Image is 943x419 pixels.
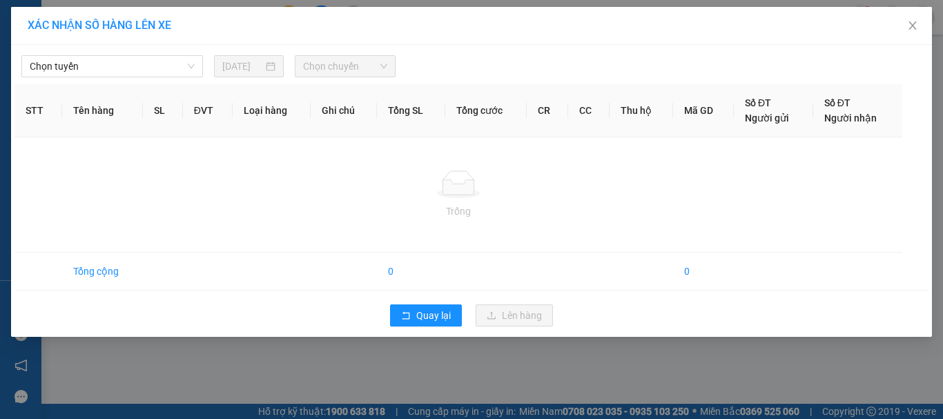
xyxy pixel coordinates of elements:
td: 0 [673,253,734,291]
input: 14/08/2025 [222,59,262,74]
td: 0 [377,253,445,291]
th: ĐVT [183,84,233,137]
div: . [90,45,230,61]
th: Tổng cước [445,84,527,137]
span: close [907,20,918,31]
th: CR [527,84,568,137]
button: rollbackQuay lại [390,304,462,327]
div: Đăk Mil [12,12,80,45]
th: SL [143,84,182,137]
th: CC [568,84,610,137]
span: Quay lại [416,308,451,323]
span: Người nhận [824,113,877,124]
span: Chọn chuyến [303,56,388,77]
th: Loại hàng [233,84,311,137]
span: Chọn tuyến [30,56,195,77]
button: Close [893,7,932,46]
span: Người gửi [745,113,789,124]
td: Tổng cộng [62,253,143,291]
th: Ghi chú [311,84,377,137]
div: 0356253983 [90,61,230,81]
span: rollback [401,311,411,322]
span: bố lá [110,81,155,105]
div: Hàng đường [GEOGRAPHIC_DATA] [90,12,230,45]
th: Mã GD [673,84,734,137]
th: Thu hộ [610,84,673,137]
th: Tên hàng [62,84,143,137]
span: DĐ: [90,88,110,103]
div: Trống [26,204,891,219]
th: STT [14,84,62,137]
th: Tổng SL [377,84,445,137]
span: XÁC NHẬN SỐ HÀNG LÊN XE [28,19,171,32]
span: Gửi: [12,13,33,28]
span: Nhận: [90,13,123,28]
span: Số ĐT [745,97,771,108]
span: Số ĐT [824,97,850,108]
button: uploadLên hàng [476,304,553,327]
